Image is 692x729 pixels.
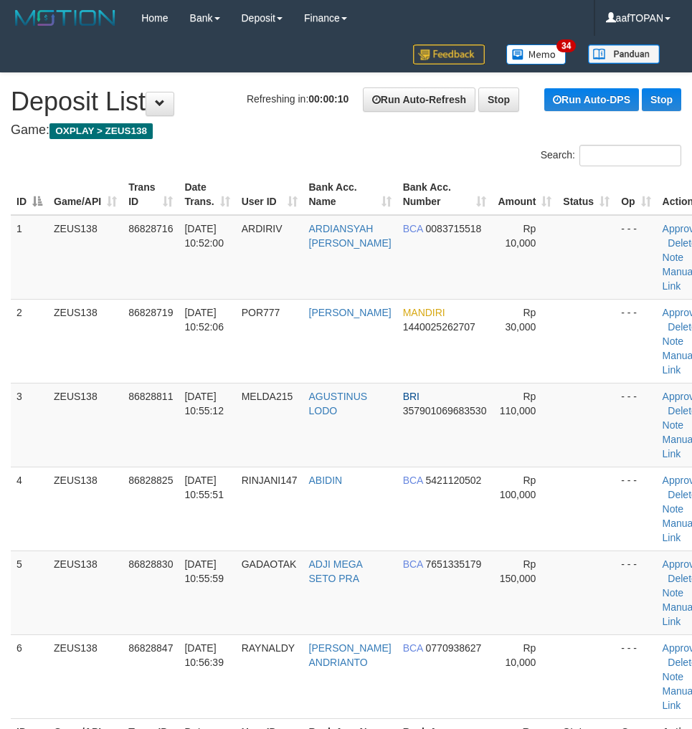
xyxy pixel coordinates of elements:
td: - - - [615,634,656,718]
th: Status: activate to sort column ascending [557,174,615,215]
img: Button%20Memo.svg [506,44,567,65]
span: Rp 30,000 [506,307,536,333]
td: ZEUS138 [48,383,123,467]
td: 4 [11,467,48,551]
td: ZEUS138 [48,467,123,551]
td: - - - [615,383,656,467]
span: 86828719 [128,307,173,318]
th: Bank Acc. Name: activate to sort column ascending [303,174,397,215]
span: 86828811 [128,391,173,402]
img: Feedback.jpg [413,44,485,65]
a: [PERSON_NAME] [309,307,392,318]
a: 34 [496,36,577,72]
a: Note [663,335,684,347]
a: ADJI MEGA SETO PRA [309,558,363,584]
a: ABIDIN [309,475,343,486]
span: Rp 10,000 [506,642,536,668]
a: Note [663,587,684,599]
a: [PERSON_NAME] ANDRIANTO [309,642,392,668]
span: 86828825 [128,475,173,486]
th: Trans ID: activate to sort column ascending [123,174,179,215]
strong: 00:00:10 [308,93,349,105]
span: MELDA215 [242,391,293,402]
span: 86828830 [128,558,173,570]
a: Note [663,503,684,515]
span: BRI [403,391,420,402]
a: ARDIANSYAH [PERSON_NAME] [309,223,392,249]
td: 6 [11,634,48,718]
label: Search: [541,145,681,166]
span: Rp 100,000 [500,475,536,500]
th: Amount: activate to sort column ascending [492,174,557,215]
span: Copy 357901069683530 to clipboard [403,405,487,416]
span: [DATE] 10:55:59 [184,558,224,584]
td: 1 [11,215,48,300]
a: Run Auto-Refresh [363,87,475,112]
a: Note [663,671,684,682]
span: [DATE] 10:52:00 [184,223,224,249]
span: Copy 5421120502 to clipboard [426,475,482,486]
span: [DATE] 10:52:06 [184,307,224,333]
th: Bank Acc. Number: activate to sort column ascending [397,174,493,215]
td: ZEUS138 [48,634,123,718]
span: GADAOTAK [242,558,297,570]
td: ZEUS138 [48,551,123,634]
span: RAYNALDY [242,642,295,654]
th: User ID: activate to sort column ascending [236,174,303,215]
span: Copy 0770938627 to clipboard [426,642,482,654]
th: ID: activate to sort column descending [11,174,48,215]
a: Note [663,419,684,431]
span: [DATE] 10:55:51 [184,475,224,500]
a: Run Auto-DPS [544,88,639,111]
span: Copy 7651335179 to clipboard [426,558,482,570]
td: ZEUS138 [48,215,123,300]
th: Date Trans.: activate to sort column ascending [179,174,235,215]
span: Copy 0083715518 to clipboard [426,223,482,234]
td: ZEUS138 [48,299,123,383]
span: BCA [403,475,423,486]
img: panduan.png [588,44,660,64]
span: OXPLAY > ZEUS138 [49,123,153,139]
input: Search: [579,145,681,166]
td: - - - [615,299,656,383]
span: RINJANI147 [242,475,298,486]
span: ARDIRIV [242,223,283,234]
span: POR777 [242,307,280,318]
td: - - - [615,467,656,551]
img: MOTION_logo.png [11,7,120,29]
span: MANDIRI [403,307,445,318]
a: AGUSTINUS LODO [309,391,368,416]
span: 34 [556,39,576,52]
span: Rp 150,000 [500,558,536,584]
a: Note [663,252,684,263]
th: Op: activate to sort column ascending [615,174,656,215]
span: [DATE] 10:55:12 [184,391,224,416]
span: Refreshing in: [247,93,349,105]
td: 3 [11,383,48,467]
th: Game/API: activate to sort column ascending [48,174,123,215]
td: 5 [11,551,48,634]
span: 86828847 [128,642,173,654]
span: BCA [403,642,423,654]
span: BCA [403,558,423,570]
td: - - - [615,215,656,300]
span: [DATE] 10:56:39 [184,642,224,668]
td: 2 [11,299,48,383]
h4: Game: [11,123,681,138]
a: Stop [478,87,519,112]
span: Copy 1440025262707 to clipboard [403,321,475,333]
td: - - - [615,551,656,634]
span: 86828716 [128,223,173,234]
span: Rp 110,000 [500,391,536,416]
a: Stop [642,88,681,111]
span: BCA [403,223,423,234]
h1: Deposit List [11,87,681,116]
span: Rp 10,000 [506,223,536,249]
